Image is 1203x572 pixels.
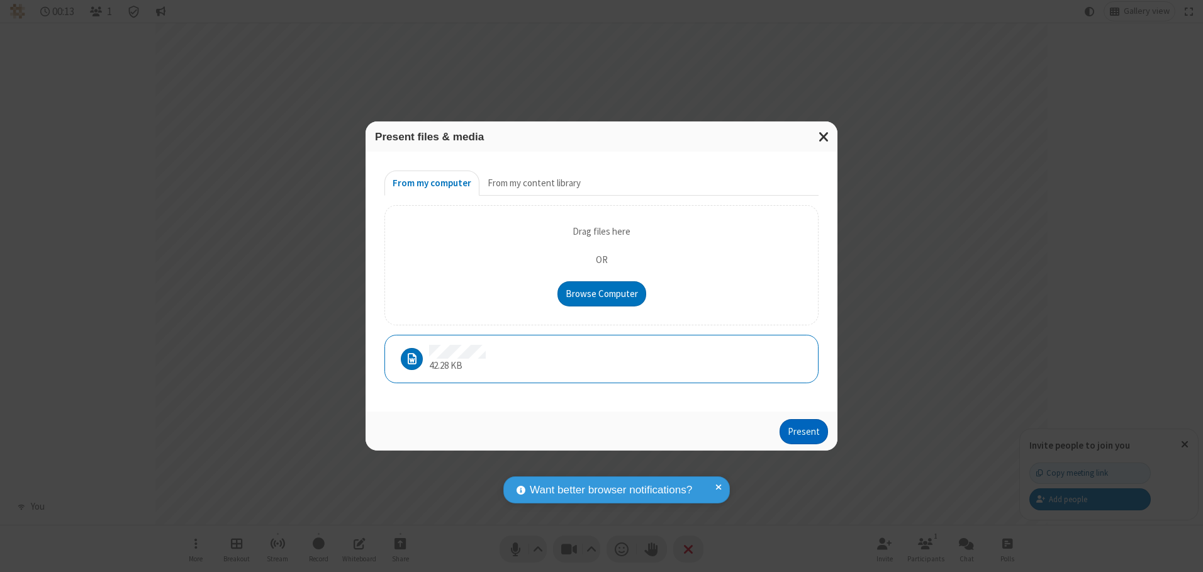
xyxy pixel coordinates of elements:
button: Close modal [811,121,837,152]
div: Upload Background [384,205,819,326]
button: Browse Computer [557,281,646,306]
span: Want better browser notifications? [530,482,692,498]
h3: Present files & media [375,131,828,143]
button: Present [780,419,828,444]
button: From my content library [479,171,589,196]
p: 42.28 KB [429,359,486,374]
button: From my computer [384,171,479,196]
